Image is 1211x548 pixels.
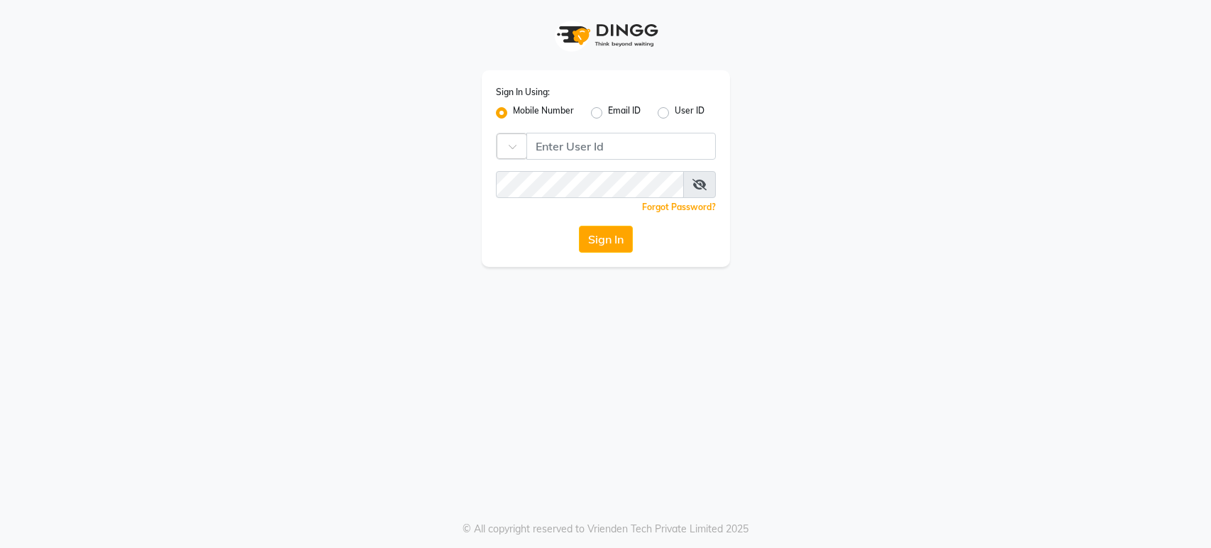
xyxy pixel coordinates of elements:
button: Sign In [579,226,633,253]
label: Email ID [608,104,641,121]
a: Forgot Password? [642,202,716,212]
label: Sign In Using: [496,86,550,99]
label: Mobile Number [513,104,574,121]
input: Username [496,171,684,198]
input: Username [526,133,716,160]
label: User ID [675,104,704,121]
img: logo1.svg [549,14,663,56]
